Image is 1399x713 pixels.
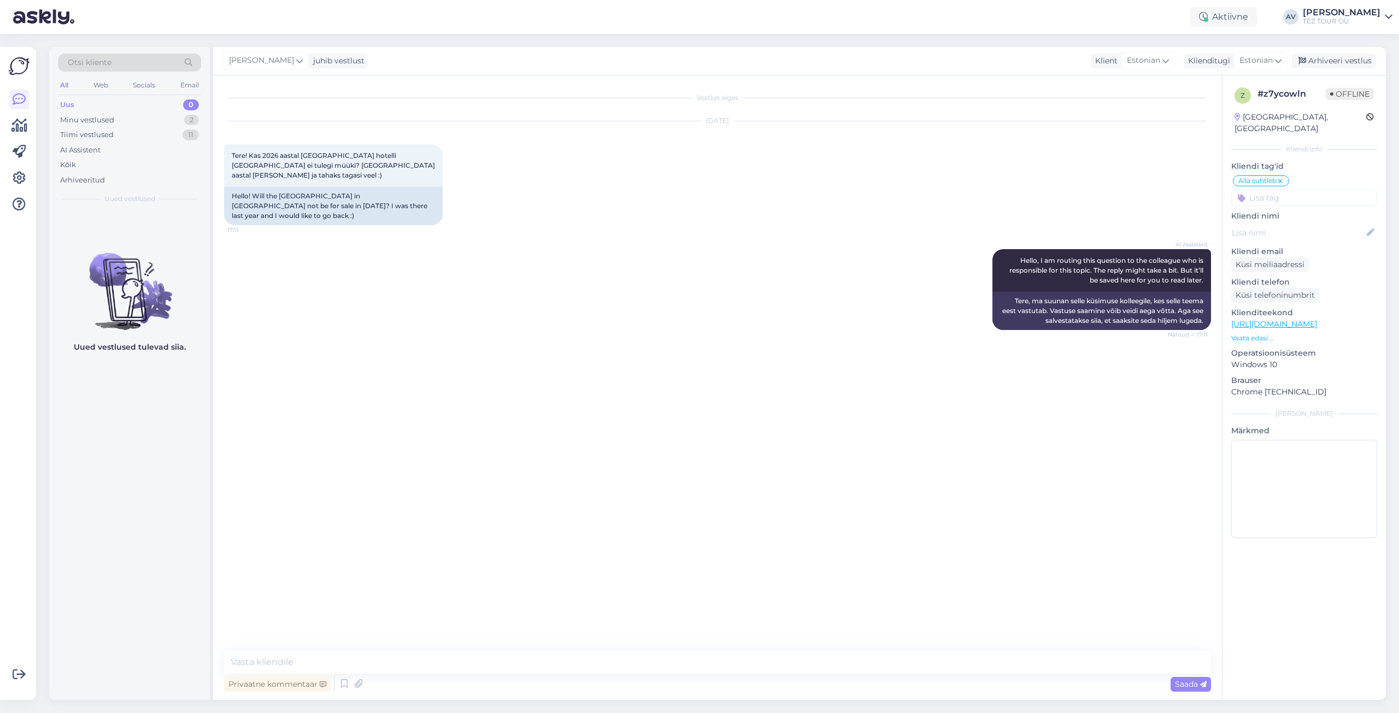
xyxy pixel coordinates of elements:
[224,677,331,692] div: Privaatne kommentaar
[1009,256,1205,284] span: Hello, I am routing this question to the colleague who is responsible for this topic. The reply m...
[1231,386,1377,398] p: Chrome [TECHNICAL_ID]
[1231,288,1319,303] div: Küsi telefoninumbrit
[1303,17,1380,26] div: TEZ TOUR OÜ
[1231,409,1377,419] div: [PERSON_NAME]
[1231,246,1377,257] p: Kliendi email
[1231,144,1377,154] div: Kliendi info
[224,116,1211,126] div: [DATE]
[184,115,199,126] div: 2
[1231,257,1309,272] div: Küsi meiliaadressi
[1184,55,1230,67] div: Klienditugi
[104,194,155,204] span: Uued vestlused
[183,99,199,110] div: 0
[91,78,110,92] div: Web
[183,129,199,140] div: 11
[60,115,114,126] div: Minu vestlused
[74,341,186,353] p: Uued vestlused tulevad siia.
[49,233,210,332] img: No chats
[1167,240,1208,249] span: AI Assistent
[1091,55,1118,67] div: Klient
[1235,111,1366,134] div: [GEOGRAPHIC_DATA], [GEOGRAPHIC_DATA]
[1231,347,1377,359] p: Operatsioonisüsteem
[60,175,105,186] div: Arhiveeritud
[9,56,30,76] img: Askly Logo
[232,151,437,179] span: Tere! Kas 2026 aastal [GEOGRAPHIC_DATA] hotelli [GEOGRAPHIC_DATA] ei tulegi müüki? [GEOGRAPHIC_DA...
[1239,55,1273,67] span: Estonian
[1231,333,1377,343] p: Vaata edasi ...
[1190,7,1257,27] div: Aktiivne
[992,292,1211,330] div: Tere, ma suunan selle küsimuse kolleegile, kes selle teema eest vastutab. Vastuse saamine võib ve...
[60,99,74,110] div: Uus
[1231,375,1377,386] p: Brauser
[1167,331,1208,339] span: Nähtud ✓ 17:11
[1231,190,1377,206] input: Lisa tag
[1257,87,1326,101] div: # z7ycowln
[227,226,268,234] span: 17:11
[1232,227,1365,239] input: Lisa nimi
[1231,210,1377,222] p: Kliendi nimi
[60,160,76,170] div: Kõik
[60,129,114,140] div: Tiimi vestlused
[224,187,443,225] div: Hello! Will the [GEOGRAPHIC_DATA] in [GEOGRAPHIC_DATA] not be for sale in [DATE]? I was there las...
[178,78,201,92] div: Email
[1303,8,1380,17] div: [PERSON_NAME]
[229,55,294,67] span: [PERSON_NAME]
[1231,161,1377,172] p: Kliendi tag'id
[1238,178,1277,184] span: Alla suhtleb
[1326,88,1374,100] span: Offline
[1231,307,1377,319] p: Klienditeekond
[1283,9,1298,25] div: AV
[1127,55,1160,67] span: Estonian
[224,93,1211,103] div: Vestlus algas
[309,55,365,67] div: juhib vestlust
[58,78,70,92] div: All
[1292,54,1376,68] div: Arhiveeri vestlus
[68,57,111,68] span: Otsi kliente
[1231,319,1317,329] a: [URL][DOMAIN_NAME]
[1231,359,1377,370] p: Windows 10
[1231,276,1377,288] p: Kliendi telefon
[60,145,101,156] div: AI Assistent
[1231,425,1377,437] p: Märkmed
[1303,8,1392,26] a: [PERSON_NAME]TEZ TOUR OÜ
[1175,679,1207,689] span: Saada
[1241,91,1245,99] span: z
[131,78,157,92] div: Socials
